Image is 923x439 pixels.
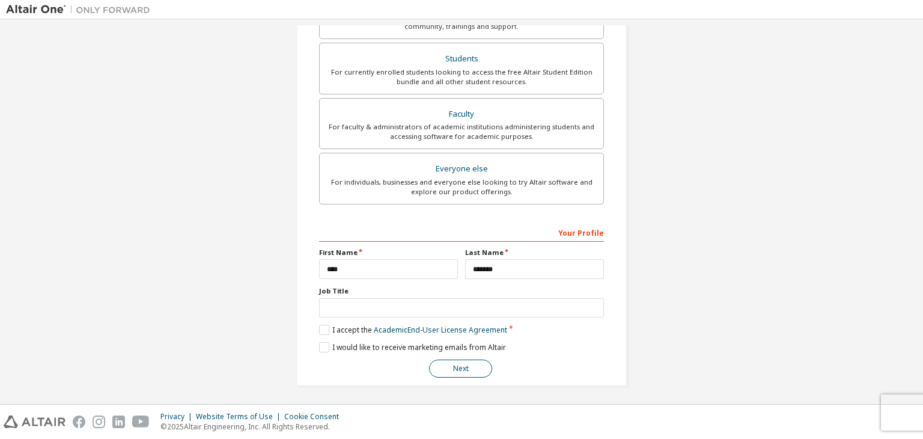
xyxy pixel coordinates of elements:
[319,325,507,335] label: I accept the
[327,122,596,141] div: For faculty & administrators of academic institutions administering students and accessing softwa...
[196,412,284,422] div: Website Terms of Use
[327,51,596,67] div: Students
[4,416,65,428] img: altair_logo.svg
[327,161,596,177] div: Everyone else
[327,67,596,87] div: For currently enrolled students looking to access the free Altair Student Edition bundle and all ...
[319,248,458,257] label: First Name
[319,223,604,242] div: Your Profile
[327,177,596,197] div: For individuals, businesses and everyone else looking to try Altair software and explore our prod...
[429,360,492,378] button: Next
[465,248,604,257] label: Last Name
[374,325,507,335] a: Academic End-User License Agreement
[327,106,596,123] div: Faculty
[160,412,196,422] div: Privacy
[284,412,346,422] div: Cookie Consent
[112,416,125,428] img: linkedin.svg
[319,286,604,296] label: Job Title
[93,416,105,428] img: instagram.svg
[319,342,506,352] label: I would like to receive marketing emails from Altair
[132,416,150,428] img: youtube.svg
[160,422,346,432] p: © 2025 Altair Engineering, Inc. All Rights Reserved.
[6,4,156,16] img: Altair One
[73,416,85,428] img: facebook.svg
